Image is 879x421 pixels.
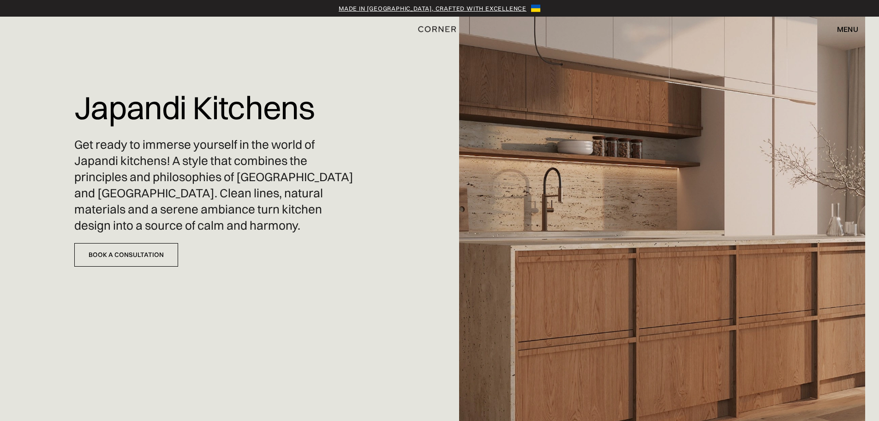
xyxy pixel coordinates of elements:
a: Made in [GEOGRAPHIC_DATA], crafted with excellence [339,4,526,13]
a: Book a Consultation [74,243,178,267]
div: menu [828,21,858,37]
p: Get ready to immerse yourself in the world of Japandi kitchens! A style that combines the princip... [74,137,360,234]
a: home [408,23,471,35]
h1: Japandi Kitchens [74,83,315,132]
div: menu [837,25,858,33]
